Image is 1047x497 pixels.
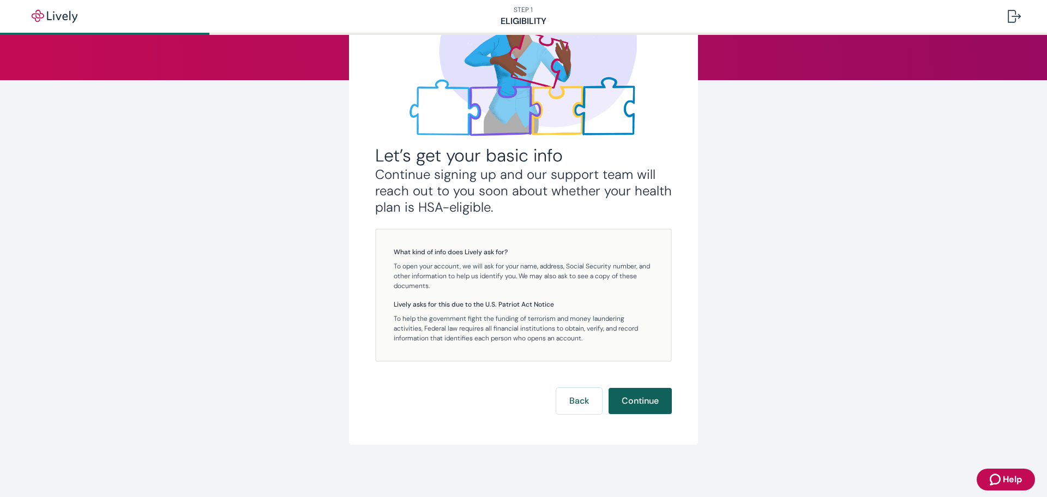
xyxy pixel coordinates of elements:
p: To help the government fight the funding of terrorism and money laundering activities, Federal la... [394,314,653,343]
h5: Lively asks for this due to the U.S. Patriot Act Notice [394,300,653,309]
h5: What kind of info does Lively ask for? [394,247,653,257]
button: Continue [609,388,672,414]
img: Lively [24,10,85,23]
p: To open your account, we will ask for your name, address, Social Security number, and other infor... [394,261,653,291]
button: Back [556,388,602,414]
button: Log out [999,3,1030,29]
h2: Let’s get your basic info [375,145,672,166]
h3: Continue signing up and our support team will reach out to you soon about whether your health pla... [375,166,672,215]
span: Help [1003,473,1022,486]
svg: Zendesk support icon [990,473,1003,486]
button: Zendesk support iconHelp [977,469,1035,490]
